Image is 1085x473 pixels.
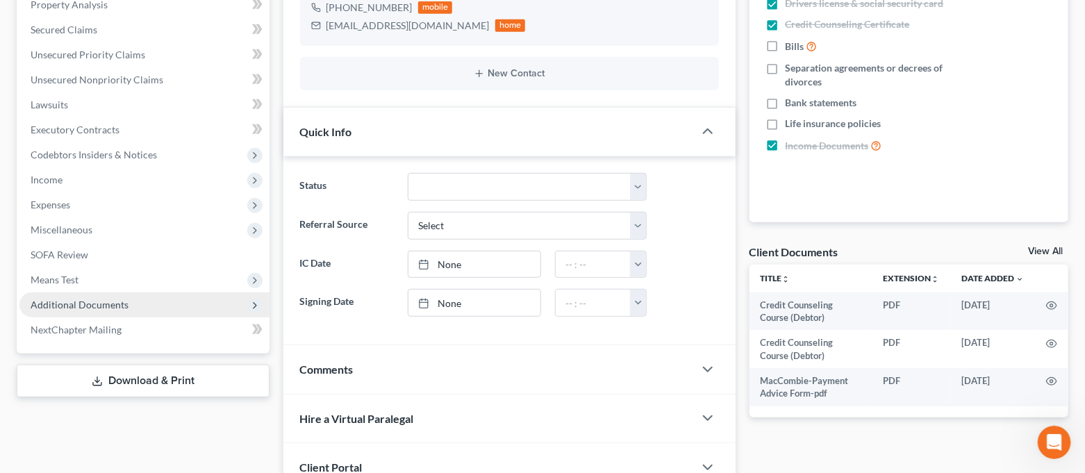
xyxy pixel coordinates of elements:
[40,8,62,30] img: Profile image for Emma
[408,290,540,316] a: None
[495,19,526,32] div: home
[19,67,270,92] a: Unsecured Nonpriority Claims
[12,338,266,361] textarea: Message…
[19,92,270,117] a: Lawsuits
[34,145,71,156] b: [DATE]
[961,273,1024,283] a: Date Added expand_more
[749,330,872,368] td: Credit Counseling Course (Debtor)
[31,74,163,85] span: Unsecured Nonpriority Claims
[293,173,401,201] label: Status
[786,40,804,53] span: Bills
[786,139,869,153] span: Income Documents
[293,289,401,317] label: Signing Date
[931,275,939,283] i: unfold_more
[217,6,244,32] button: Home
[311,68,708,79] button: New Contact
[950,330,1035,368] td: [DATE]
[88,367,99,378] button: Start recording
[31,174,63,185] span: Income
[31,324,122,335] span: NextChapter Mailing
[19,242,270,267] a: SOFA Review
[19,117,270,142] a: Executory Contracts
[19,317,270,342] a: NextChapter Mailing
[749,368,872,406] td: MacCombie-Payment Advice Form-pdf
[11,109,267,313] div: Emma says…
[786,117,881,131] span: Life insurance policies
[31,49,145,60] span: Unsecured Priority Claims
[67,7,158,17] h1: [PERSON_NAME]
[300,125,352,138] span: Quick Info
[31,24,97,35] span: Secured Claims
[9,6,35,32] button: go back
[872,292,950,331] td: PDF
[1038,426,1071,459] iframe: Intercom live chat
[786,17,910,31] span: Credit Counseling Certificate
[300,412,414,425] span: Hire a Virtual Paralegal
[238,361,260,383] button: Send a message…
[1016,275,1024,283] i: expand_more
[872,330,950,368] td: PDF
[31,199,70,210] span: Expenses
[22,367,33,378] button: Emoji picker
[749,292,872,331] td: Credit Counseling Course (Debtor)
[300,363,354,376] span: Comments
[31,224,92,235] span: Miscellaneous
[103,118,144,129] b: [DATE],
[22,220,188,245] a: Help Center
[786,96,857,110] span: Bank statements
[31,124,119,135] span: Executory Contracts
[950,292,1035,331] td: [DATE]
[872,368,950,406] td: PDF
[31,99,68,110] span: Lawsuits
[408,251,540,278] a: None
[31,149,157,160] span: Codebtors Insiders & Notices
[34,200,71,211] b: [DATE]
[950,368,1035,406] td: [DATE]
[31,299,129,310] span: Additional Documents
[19,17,270,42] a: Secured Claims
[22,117,217,213] div: In observance of the NextChapter team will be out of office on . Our team will be unavailable for...
[1028,247,1063,256] a: View All
[749,244,838,259] div: Client Documents
[293,251,401,279] label: IC Date
[31,274,78,285] span: Means Test
[11,109,228,283] div: In observance of[DATE],the NextChapter team will be out of office on[DATE]. Our team will be unav...
[326,1,413,15] div: [PHONE_NUMBER]
[19,42,270,67] a: Unsecured Priority Claims
[556,290,631,316] input: -- : --
[556,251,631,278] input: -- : --
[17,365,270,397] a: Download & Print
[761,273,790,283] a: Titleunfold_more
[782,275,790,283] i: unfold_more
[326,19,490,33] div: [EMAIL_ADDRESS][DOMAIN_NAME]
[67,17,167,31] p: Active in the last 15m
[22,219,217,274] div: We encourage you to use the to answer any questions and we will respond to any unanswered inquiri...
[31,249,88,260] span: SOFA Review
[44,367,55,378] button: Gif picker
[883,273,939,283] a: Extensionunfold_more
[293,212,401,240] label: Referral Source
[786,61,977,89] span: Separation agreements or decrees of divorces
[418,1,453,14] div: mobile
[244,6,269,31] div: Close
[22,285,131,294] div: [PERSON_NAME] • [DATE]
[66,367,77,378] button: Upload attachment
